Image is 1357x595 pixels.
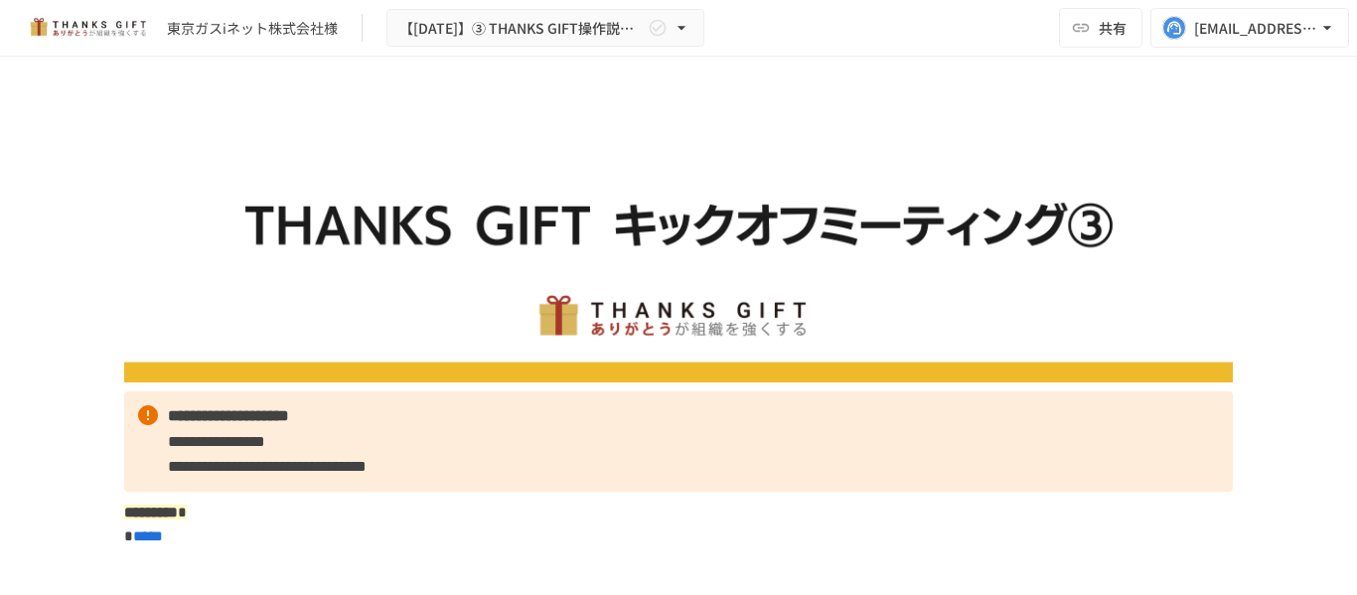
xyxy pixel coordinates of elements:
div: 東京ガスiネット株式会社様 [167,18,338,39]
button: [EMAIL_ADDRESS][DOMAIN_NAME] [1150,8,1349,48]
div: [EMAIL_ADDRESS][DOMAIN_NAME] [1194,16,1317,41]
img: Vf4rJgTGJjt7WSqoaq8ySjYsUW0NySM6lbYU6MaGsMK [124,105,1233,382]
button: 共有 [1059,8,1142,48]
img: mMP1OxWUAhQbsRWCurg7vIHe5HqDpP7qZo7fRoNLXQh [24,12,151,44]
span: 【[DATE]】➂ THANKS GIFT操作説明/THANKS GIFT[PERSON_NAME] [399,16,644,41]
span: 共有 [1099,17,1127,39]
button: 【[DATE]】➂ THANKS GIFT操作説明/THANKS GIFT[PERSON_NAME] [386,9,704,48]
